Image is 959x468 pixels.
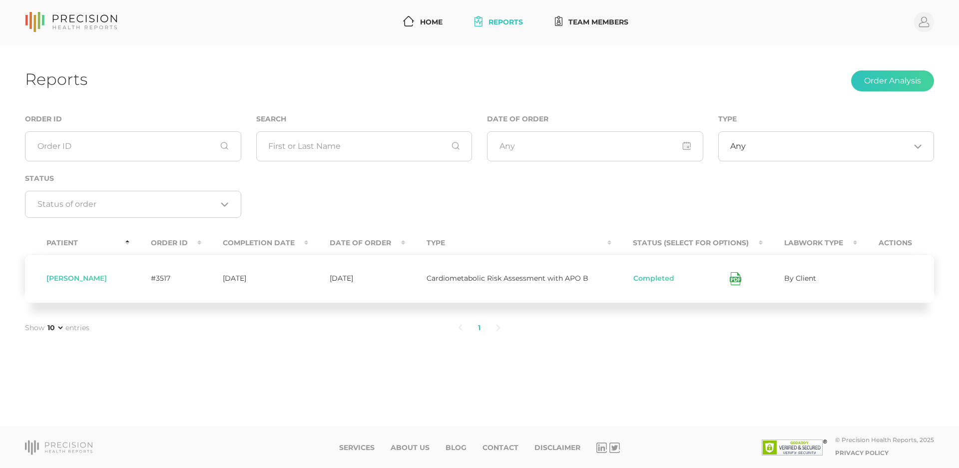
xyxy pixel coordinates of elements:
select: Showentries [45,323,64,333]
input: Any [487,131,703,161]
a: Blog [446,444,467,452]
label: Status [25,174,54,183]
input: First or Last Name [256,131,473,161]
a: Contact [482,444,518,452]
input: Search for option [37,199,217,209]
th: Status (Select for Options) : activate to sort column ascending [611,232,763,254]
span: [PERSON_NAME] [46,274,107,283]
th: Date Of Order : activate to sort column ascending [308,232,405,254]
span: Cardiometabolic Risk Assessment with APO B [427,274,588,283]
a: Privacy Policy [835,449,889,457]
label: Type [718,115,737,123]
td: [DATE] [201,254,309,303]
h1: Reports [25,69,87,89]
span: By Client [784,274,816,283]
a: Team Members [551,13,633,31]
label: Show entries [25,323,89,333]
th: Completion Date : activate to sort column ascending [201,232,309,254]
th: Patient : activate to sort column descending [25,232,129,254]
td: #3517 [129,254,201,303]
span: Any [730,141,746,151]
a: About Us [391,444,430,452]
th: Type : activate to sort column ascending [405,232,611,254]
a: Home [399,13,447,31]
input: Order ID [25,131,241,161]
a: Services [339,444,375,452]
img: SSL site seal - click to verify [762,440,827,456]
div: © Precision Health Reports, 2025 [835,436,934,444]
button: Order Analysis [851,70,934,91]
div: Search for option [25,191,241,218]
th: Order ID : activate to sort column ascending [129,232,201,254]
a: Reports [471,13,527,31]
td: [DATE] [308,254,405,303]
input: Search for option [746,141,910,151]
th: Actions [857,232,934,254]
a: Disclaimer [534,444,580,452]
th: Labwork Type : activate to sort column ascending [763,232,857,254]
div: Search for option [718,131,935,161]
label: Search [256,115,286,123]
button: Completed [633,274,675,284]
label: Date of Order [487,115,548,123]
label: Order ID [25,115,62,123]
